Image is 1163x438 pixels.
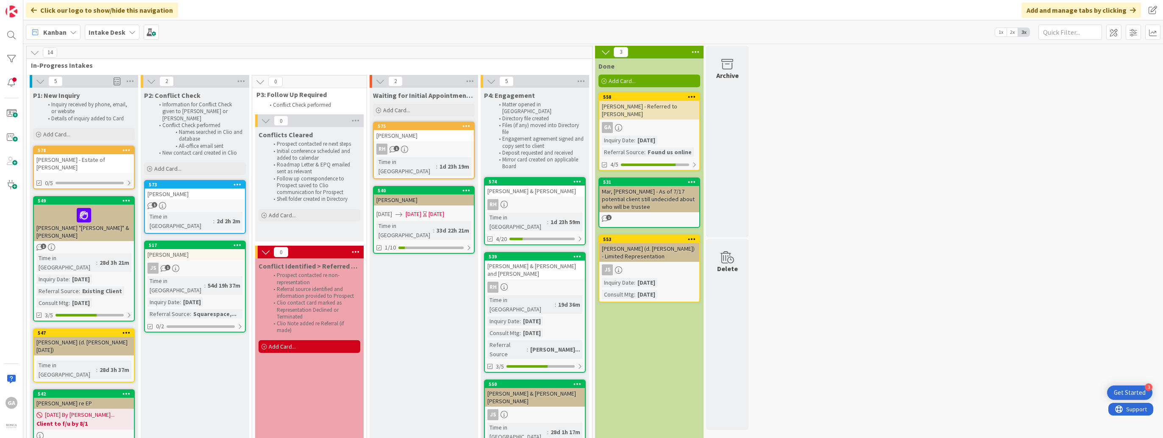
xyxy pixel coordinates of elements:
[18,1,39,11] span: Support
[1107,385,1152,400] div: Open Get Started checklist, remaining modules: 3
[602,278,634,287] div: Inquiry Date
[521,316,543,326] div: [DATE]
[156,322,164,331] span: 0/2
[635,278,657,287] div: [DATE]
[191,309,239,319] div: Squarespace,...
[43,130,70,138] span: Add Card...
[376,157,436,176] div: Time in [GEOGRAPHIC_DATA]
[485,409,585,420] div: JS
[145,263,245,274] div: JS
[145,241,245,249] div: 517
[1114,388,1146,397] div: Get Started
[180,297,181,307] span: :
[97,258,131,267] div: 28d 3h 21m
[520,316,521,326] span: :
[528,345,582,354] div: [PERSON_NAME]...
[36,419,131,428] b: Client to f/u by 8/1
[485,186,585,197] div: [PERSON_NAME] & [PERSON_NAME]
[634,290,635,299] span: :
[33,146,135,189] a: 578[PERSON_NAME] - Estate of [PERSON_NAME]0/5
[269,196,359,202] li: Shell folder created in Directory
[548,427,582,437] div: 28d 1h 17m
[599,178,699,186] div: 531
[269,299,359,320] li: Clio contact card marked as Representation Declined or Terminated
[548,217,582,227] div: 1d 23h 59m
[527,345,528,354] span: :
[602,264,613,275] div: JS
[70,298,92,308] div: [DATE]
[485,380,585,388] div: 550
[1145,383,1152,391] div: 3
[634,136,635,145] span: :
[374,144,474,155] div: RH
[154,129,245,143] li: Names searched in Clio and database
[1038,25,1102,40] input: Quick Filter...
[602,290,634,299] div: Consult Mtg
[436,162,437,171] span: :
[599,264,699,275] div: JS
[494,101,584,115] li: Matter opened in [GEOGRAPHIC_DATA]
[485,178,585,197] div: 574[PERSON_NAME] & [PERSON_NAME]
[599,236,699,243] div: 553
[154,143,245,150] li: All-office email sent
[487,340,527,359] div: Referral Source
[38,330,134,336] div: 547
[487,409,498,420] div: JS
[610,160,618,169] span: 4/5
[269,320,359,334] li: Clio Note added re Referral (if made)
[149,182,245,188] div: 573
[603,94,699,100] div: 558
[555,300,556,309] span: :
[34,398,134,409] div: [PERSON_NAME] re EP
[26,3,178,18] div: Click our logo to show/hide this navigation
[484,177,586,245] a: 574[PERSON_NAME] & [PERSON_NAME]RHTime in [GEOGRAPHIC_DATA]:1d 23h 59m4/20
[635,290,657,299] div: [DATE]
[152,202,157,208] span: 1
[190,309,191,319] span: :
[428,210,444,219] div: [DATE]
[70,274,92,284] div: [DATE]
[269,148,359,162] li: Initial conference scheduled and added to calendar
[599,243,699,262] div: [PERSON_NAME] (d. [PERSON_NAME]) - Limited Representation
[154,122,245,129] li: Conflict Check performed
[599,93,699,119] div: 558[PERSON_NAME] - Referred to [PERSON_NAME]
[43,101,134,115] li: Inquiry received by phone, email, or website
[487,295,555,314] div: Time in [GEOGRAPHIC_DATA]
[144,241,246,333] a: 517[PERSON_NAME]JSTime in [GEOGRAPHIC_DATA]:54d 19h 37mInquiry Date:[DATE]Referral Source:Squares...
[269,175,359,196] li: Follow up correspondence to Prospect saved to Clio communication for Prospect
[89,28,125,36] b: Intake Desk
[378,123,474,129] div: 575
[34,390,134,398] div: 542
[487,316,520,326] div: Inquiry Date
[485,253,585,279] div: 539[PERSON_NAME] & [PERSON_NAME] and [PERSON_NAME]
[406,210,421,219] span: [DATE]
[376,144,387,155] div: RH
[485,199,585,210] div: RH
[374,130,474,141] div: [PERSON_NAME]
[159,76,174,86] span: 2
[269,272,359,286] li: Prospect contacted re non-representation
[48,76,63,86] span: 5
[147,263,159,274] div: JS
[145,181,245,200] div: 573[PERSON_NAME]
[496,235,507,244] span: 4/20
[147,309,190,319] div: Referral Source
[489,254,585,260] div: 539
[256,90,356,99] span: P3: Follow Up Required
[645,147,694,157] div: Found us online
[36,360,96,379] div: Time in [GEOGRAPHIC_DATA]
[494,156,584,170] li: Mirror card created on applicable Board
[145,181,245,189] div: 573
[602,147,644,157] div: Referral Source
[145,241,245,260] div: 517[PERSON_NAME]
[38,198,134,204] div: 549
[34,147,134,173] div: 578[PERSON_NAME] - Estate of [PERSON_NAME]
[214,216,242,226] div: 2d 2h 2m
[614,47,628,57] span: 3
[373,91,475,100] span: Waiting for Initial Appointment/ Conference
[181,297,203,307] div: [DATE]
[34,197,134,241] div: 549[PERSON_NAME] "[PERSON_NAME]" & [PERSON_NAME]
[38,391,134,397] div: 542
[149,242,245,248] div: 517
[45,179,53,188] span: 0/5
